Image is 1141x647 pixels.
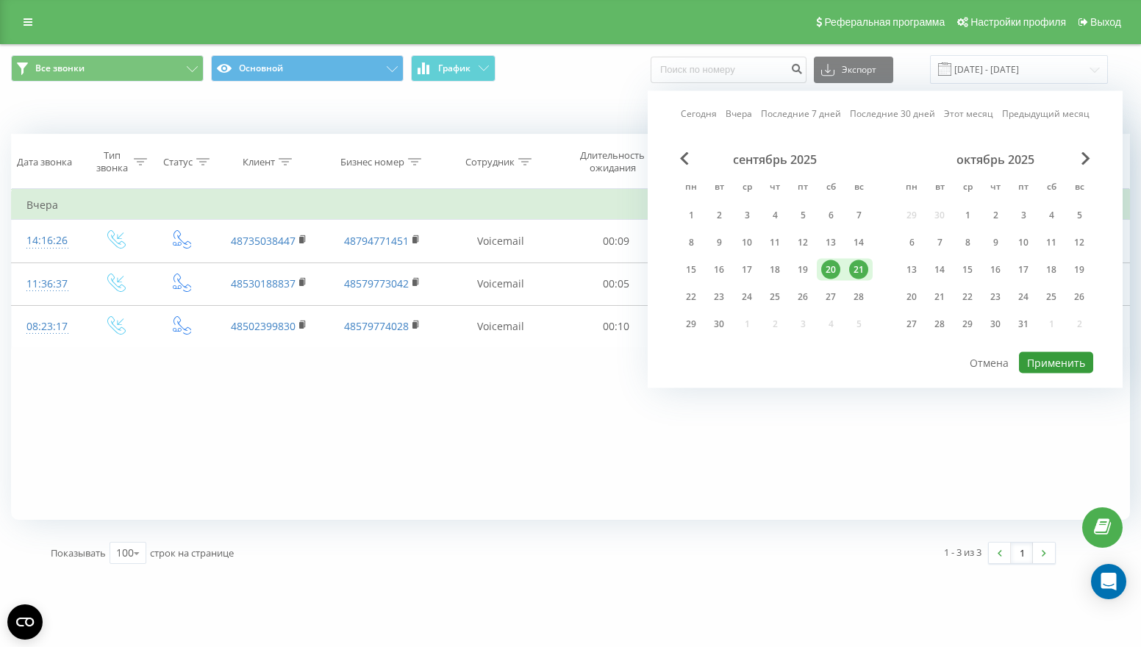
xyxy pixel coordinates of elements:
a: 48502399830 [231,319,296,333]
a: 48579773042 [344,276,409,290]
div: чт 30 окт. 2025 г. [981,313,1009,335]
div: 24 [1014,287,1033,307]
div: вс 19 окт. 2025 г. [1065,259,1093,281]
div: ср 15 окт. 2025 г. [954,259,981,281]
div: 25 [1042,287,1061,307]
div: 3 [737,206,757,225]
div: 23 [986,287,1005,307]
abbr: пятница [1012,177,1034,199]
div: сб 18 окт. 2025 г. [1037,259,1065,281]
div: 1 - 3 из 3 [944,545,981,560]
td: 00:09 [562,220,670,262]
abbr: среда [736,177,758,199]
div: вс 21 сент. 2025 г. [845,259,873,281]
div: 3 [1014,206,1033,225]
div: вс 7 сент. 2025 г. [845,204,873,226]
abbr: суббота [820,177,842,199]
div: пн 1 сент. 2025 г. [677,204,705,226]
a: 48735038447 [231,234,296,248]
div: Бизнес номер [340,156,404,168]
div: пн 13 окт. 2025 г. [898,259,926,281]
div: пт 19 сент. 2025 г. [789,259,817,281]
button: Отмена [962,352,1017,373]
div: 28 [930,315,949,334]
div: 20 [821,260,840,279]
div: 10 [1014,233,1033,252]
div: вт 30 сент. 2025 г. [705,313,733,335]
div: 15 [958,260,977,279]
div: 9 [709,233,729,252]
abbr: четверг [984,177,1006,199]
span: Настройки профиля [970,16,1066,28]
div: вт 2 сент. 2025 г. [705,204,733,226]
div: 5 [1070,206,1089,225]
div: сб 11 окт. 2025 г. [1037,232,1065,254]
div: чт 4 сент. 2025 г. [761,204,789,226]
a: Последние 30 дней [850,107,935,121]
a: Предыдущий месяц [1002,107,1090,121]
a: Сегодня [681,107,717,121]
button: График [411,55,496,82]
div: пн 6 окт. 2025 г. [898,232,926,254]
span: График [438,63,471,74]
div: вс 12 окт. 2025 г. [1065,232,1093,254]
div: Дата звонка [17,156,72,168]
div: 10 [737,233,757,252]
td: Voicemail [440,262,562,305]
div: ср 17 сент. 2025 г. [733,259,761,281]
td: 00:10 [562,305,670,348]
td: Voicemail [440,220,562,262]
div: Тип звонка [94,149,130,174]
div: 15 [682,260,701,279]
div: вс 14 сент. 2025 г. [845,232,873,254]
div: 19 [1070,260,1089,279]
div: чт 16 окт. 2025 г. [981,259,1009,281]
div: 9 [986,233,1005,252]
div: вс 28 сент. 2025 г. [845,286,873,308]
div: 13 [902,260,921,279]
div: пт 3 окт. 2025 г. [1009,204,1037,226]
a: Последние 7 дней [761,107,841,121]
div: вт 28 окт. 2025 г. [926,313,954,335]
div: 24 [737,287,757,307]
div: Длительность ожидания [575,149,651,174]
div: Сотрудник [465,156,515,168]
span: строк на странице [150,546,234,560]
div: 20 [902,287,921,307]
div: вт 7 окт. 2025 г. [926,232,954,254]
a: Этот месяц [944,107,993,121]
div: Клиент [243,156,275,168]
div: пт 31 окт. 2025 г. [1009,313,1037,335]
div: пн 20 окт. 2025 г. [898,286,926,308]
div: 31 [1014,315,1033,334]
div: чт 18 сент. 2025 г. [761,259,789,281]
div: чт 11 сент. 2025 г. [761,232,789,254]
button: Экспорт [814,57,893,83]
button: Применить [1019,352,1093,373]
div: 11 [765,233,784,252]
div: 13 [821,233,840,252]
div: сб 25 окт. 2025 г. [1037,286,1065,308]
span: Реферальная программа [824,16,945,28]
div: вт 9 сент. 2025 г. [705,232,733,254]
div: 27 [902,315,921,334]
div: 18 [765,260,784,279]
div: пн 8 сент. 2025 г. [677,232,705,254]
div: пн 15 сент. 2025 г. [677,259,705,281]
button: Open CMP widget [7,604,43,640]
input: Поиск по номеру [651,57,806,83]
div: Статус [163,156,193,168]
div: ср 24 сент. 2025 г. [733,286,761,308]
span: Все звонки [35,62,85,74]
td: 00:05 [562,262,670,305]
div: пт 17 окт. 2025 г. [1009,259,1037,281]
div: 29 [682,315,701,334]
div: вт 14 окт. 2025 г. [926,259,954,281]
div: 29 [958,315,977,334]
div: 26 [1070,287,1089,307]
div: 11 [1042,233,1061,252]
button: Все звонки [11,55,204,82]
div: 2 [709,206,729,225]
div: чт 23 окт. 2025 г. [981,286,1009,308]
div: 100 [116,546,134,560]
